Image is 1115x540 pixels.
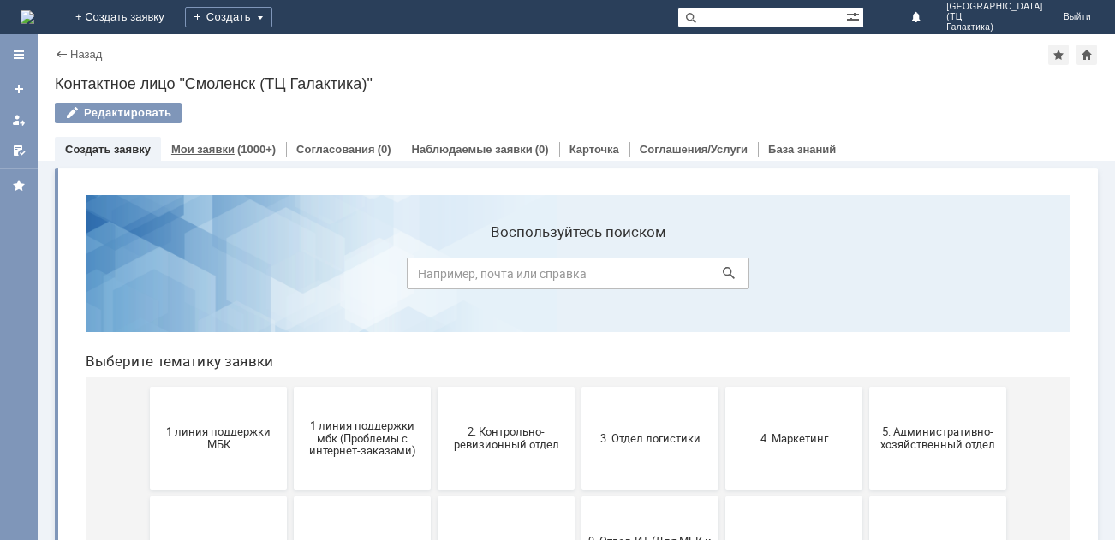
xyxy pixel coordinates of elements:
[515,353,641,379] span: 9. Отдел-ИТ (Для МБК и Пекарни)
[510,205,647,308] button: 3. Отдел логистики
[5,106,33,134] a: Мои заявки
[371,469,498,482] span: Финансовый отдел
[5,137,33,164] a: Мои согласования
[78,205,215,308] button: 1 линия поддержки МБК
[569,143,619,156] a: Карточка
[846,8,863,24] span: Расширенный поиск
[802,456,929,495] span: [PERSON_NAME]. Услуги ИТ для МБК (оформляет L1)
[335,42,677,59] label: Воспользуйтесь поиском
[510,315,647,418] button: 9. Отдел-ИТ (Для МБК и Пекарни)
[185,7,272,27] div: Создать
[366,205,503,308] button: 2. Контрольно-ревизионный отдел
[640,143,748,156] a: Соглашения/Услуги
[797,424,934,527] button: [PERSON_NAME]. Услуги ИТ для МБК (оформляет L1)
[1076,45,1097,65] div: Сделать домашней страницей
[55,75,1098,92] div: Контактное лицо "Смоленск (ТЦ Галактика)"
[222,424,359,527] button: Отдел-ИТ (Офис)
[510,424,647,527] button: Франчайзинг
[335,76,677,108] input: Например, почта или справка
[1048,45,1069,65] div: Добавить в избранное
[659,250,785,263] span: 4. Маркетинг
[412,143,533,156] a: Наблюдаемые заявки
[78,424,215,527] button: Отдел-ИТ (Битрикс24 и CRM)
[227,359,354,372] span: 7. Служба безопасности
[366,315,503,418] button: 8. Отдел качества
[371,244,498,270] span: 2. Контрольно-ревизионный отдел
[515,469,641,482] span: Франчайзинг
[515,250,641,263] span: 3. Отдел логистики
[802,359,929,372] span: Отдел ИТ (1С)
[946,12,1043,22] span: (ТЦ
[83,463,210,489] span: Отдел-ИТ (Битрикс24 и CRM)
[237,143,276,156] div: (1000+)
[227,237,354,276] span: 1 линия поддержки мбк (Проблемы с интернет-заказами)
[371,359,498,372] span: 8. Отдел качества
[70,48,102,61] a: Назад
[296,143,375,156] a: Согласования
[21,10,34,24] img: logo
[222,315,359,418] button: 7. Служба безопасности
[5,75,33,103] a: Создать заявку
[78,315,215,418] button: 6. Закупки
[797,205,934,308] button: 5. Административно-хозяйственный отдел
[653,424,790,527] button: Это соглашение не активно!
[21,10,34,24] a: Перейти на домашнюю страницу
[378,143,391,156] div: (0)
[768,143,836,156] a: База знаний
[946,22,1043,33] span: Галактика)
[802,244,929,270] span: 5. Административно-хозяйственный отдел
[14,171,999,188] header: Выберите тематику заявки
[366,424,503,527] button: Финансовый отдел
[83,359,210,372] span: 6. Закупки
[797,315,934,418] button: Отдел ИТ (1С)
[227,469,354,482] span: Отдел-ИТ (Офис)
[653,315,790,418] button: Бухгалтерия (для мбк)
[653,205,790,308] button: 4. Маркетинг
[222,205,359,308] button: 1 линия поддержки мбк (Проблемы с интернет-заказами)
[83,244,210,270] span: 1 линия поддержки МБК
[659,359,785,372] span: Бухгалтерия (для мбк)
[535,143,549,156] div: (0)
[659,463,785,489] span: Это соглашение не активно!
[65,143,151,156] a: Создать заявку
[946,2,1043,12] span: [GEOGRAPHIC_DATA]
[171,143,235,156] a: Мои заявки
